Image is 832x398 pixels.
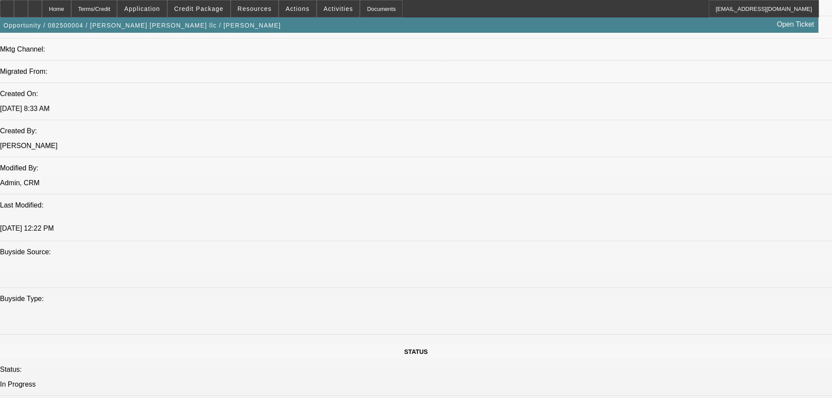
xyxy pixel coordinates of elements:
[124,5,160,12] span: Application
[317,0,360,17] button: Activities
[404,348,428,355] span: STATUS
[231,0,278,17] button: Resources
[324,5,353,12] span: Activities
[773,17,818,32] a: Open Ticket
[174,5,224,12] span: Credit Package
[3,22,281,29] span: Opportunity / 082500004 / [PERSON_NAME] [PERSON_NAME] llc / [PERSON_NAME]
[168,0,230,17] button: Credit Package
[286,5,310,12] span: Actions
[238,5,272,12] span: Resources
[279,0,316,17] button: Actions
[117,0,166,17] button: Application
